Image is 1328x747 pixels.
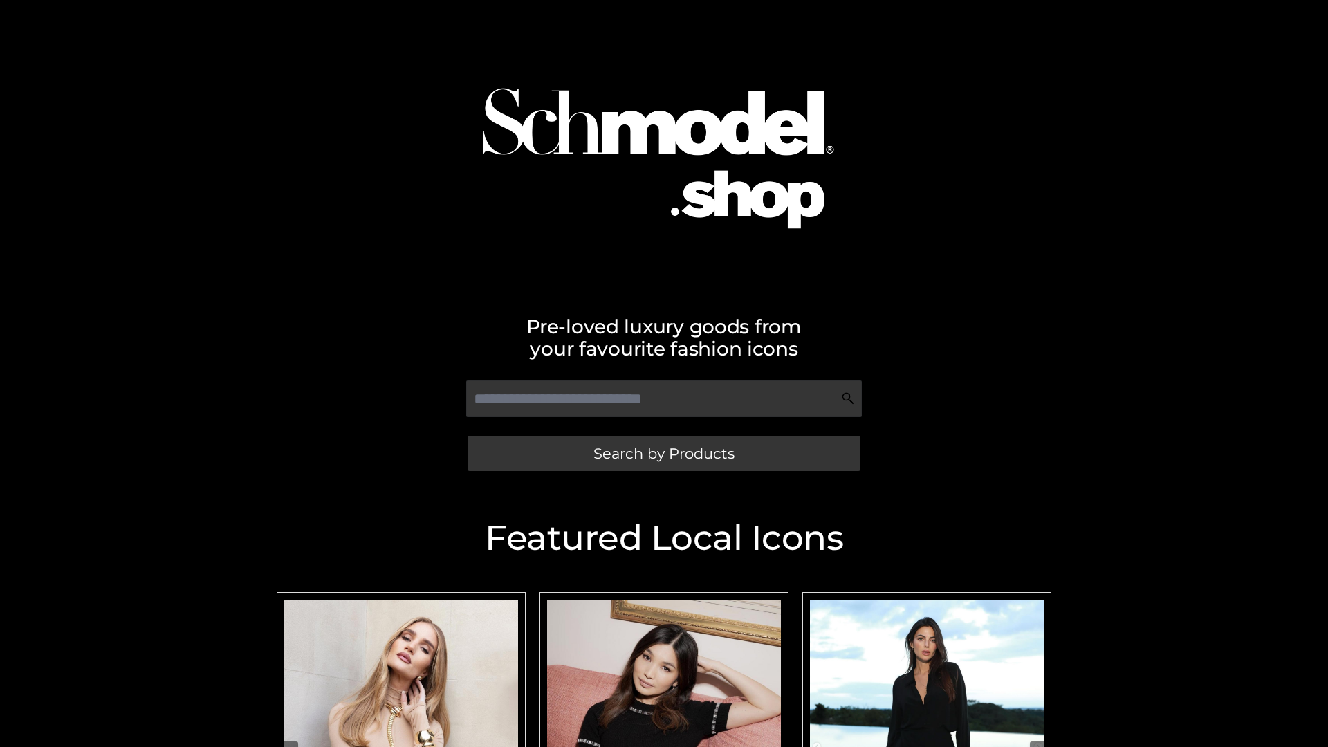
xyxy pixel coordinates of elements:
span: Search by Products [593,446,735,461]
a: Search by Products [468,436,860,471]
h2: Pre-loved luxury goods from your favourite fashion icons [270,315,1058,360]
img: Search Icon [841,391,855,405]
h2: Featured Local Icons​ [270,521,1058,555]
